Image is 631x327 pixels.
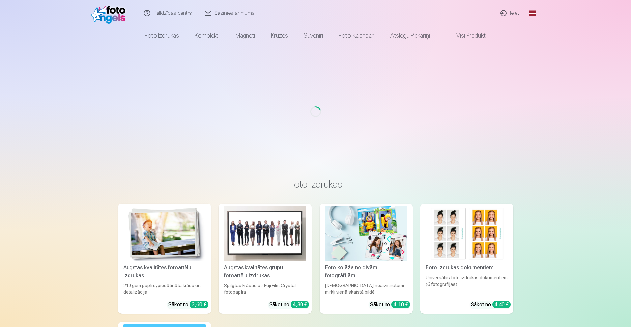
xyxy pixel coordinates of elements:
[383,26,438,45] a: Atslēgu piekariņi
[219,204,312,314] a: Augstas kvalitātes grupu fotoattēlu izdrukasAugstas kvalitātes grupu fotoattēlu izdrukasSpilgtas ...
[121,264,208,280] div: Augstas kvalitātes fotoattēlu izdrukas
[123,178,508,190] h3: Foto izdrukas
[187,26,227,45] a: Komplekti
[296,26,331,45] a: Suvenīri
[291,301,309,308] div: 4,30 €
[168,301,208,309] div: Sākot no
[471,301,511,309] div: Sākot no
[370,301,410,309] div: Sākot no
[426,206,508,261] img: Foto izdrukas dokumentiem
[263,26,296,45] a: Krūzes
[492,301,511,308] div: 4,40 €
[227,26,263,45] a: Magnēti
[121,282,208,295] div: 210 gsm papīrs, piesātināta krāsa un detalizācija
[331,26,383,45] a: Foto kalendāri
[423,274,511,295] div: Universālas foto izdrukas dokumentiem (6 fotogrāfijas)
[118,204,211,314] a: Augstas kvalitātes fotoattēlu izdrukasAugstas kvalitātes fotoattēlu izdrukas210 gsm papīrs, piesā...
[438,26,495,45] a: Visi produkti
[221,264,309,280] div: Augstas kvalitātes grupu fotoattēlu izdrukas
[322,282,410,295] div: [DEMOGRAPHIC_DATA] neaizmirstami mirkļi vienā skaistā bildē
[423,264,511,272] div: Foto izdrukas dokumentiem
[190,301,208,308] div: 3,60 €
[420,204,513,314] a: Foto izdrukas dokumentiemFoto izdrukas dokumentiemUniversālas foto izdrukas dokumentiem (6 fotogr...
[137,26,187,45] a: Foto izdrukas
[325,206,407,261] img: Foto kolāža no divām fotogrāfijām
[123,206,206,261] img: Augstas kvalitātes fotoattēlu izdrukas
[391,301,410,308] div: 4,10 €
[91,3,129,24] img: /fa1
[320,204,413,314] a: Foto kolāža no divām fotogrāfijāmFoto kolāža no divām fotogrāfijām[DEMOGRAPHIC_DATA] neaizmirstam...
[221,282,309,295] div: Spilgtas krāsas uz Fuji Film Crystal fotopapīra
[269,301,309,309] div: Sākot no
[322,264,410,280] div: Foto kolāža no divām fotogrāfijām
[224,206,306,261] img: Augstas kvalitātes grupu fotoattēlu izdrukas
